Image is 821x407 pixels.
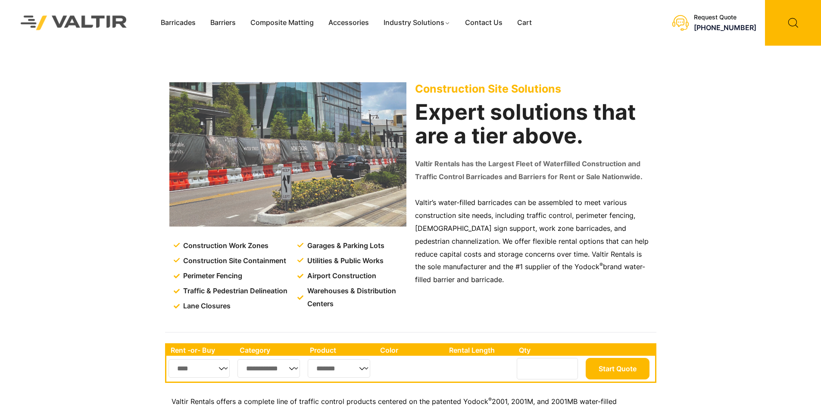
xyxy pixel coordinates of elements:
th: Qty [515,345,583,356]
sup: ® [488,396,492,403]
span: Valtir Rentals offers a complete line of traffic control products centered on the patented Yodock [172,397,488,406]
p: Valtir Rentals has the Largest Fleet of Waterfilled Construction and Traffic Control Barricades a... [415,158,652,183]
div: Request Quote [694,14,756,21]
span: Warehouses & Distribution Centers [305,285,408,311]
span: Perimeter Fencing [181,270,242,283]
p: Valtir’s water-filled barricades can be assembled to meet various construction site needs, includ... [415,196,652,286]
h2: Expert solutions that are a tier above. [415,100,652,148]
a: Composite Matting [243,16,321,29]
a: Barriers [203,16,243,29]
th: Product [306,345,376,356]
span: Traffic & Pedestrian Delineation [181,285,287,298]
th: Color [376,345,445,356]
span: Airport Construction [305,270,376,283]
a: Barricades [153,16,203,29]
button: Start Quote [586,358,649,379]
sup: ® [599,261,603,268]
img: Valtir Rentals [9,4,138,41]
a: Accessories [321,16,376,29]
a: [PHONE_NUMBER] [694,23,756,32]
span: Lane Closures [181,300,231,313]
th: Category [235,345,306,356]
span: Garages & Parking Lots [305,239,384,252]
span: Utilities & Public Works [305,255,384,267]
p: Construction Site Solutions [415,82,652,95]
th: Rent -or- Buy [166,345,235,356]
a: Cart [510,16,539,29]
a: Industry Solutions [376,16,458,29]
a: Contact Us [458,16,510,29]
span: Construction Work Zones [181,239,268,252]
th: Rental Length [445,345,515,356]
span: Construction Site Containment [181,255,286,267]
